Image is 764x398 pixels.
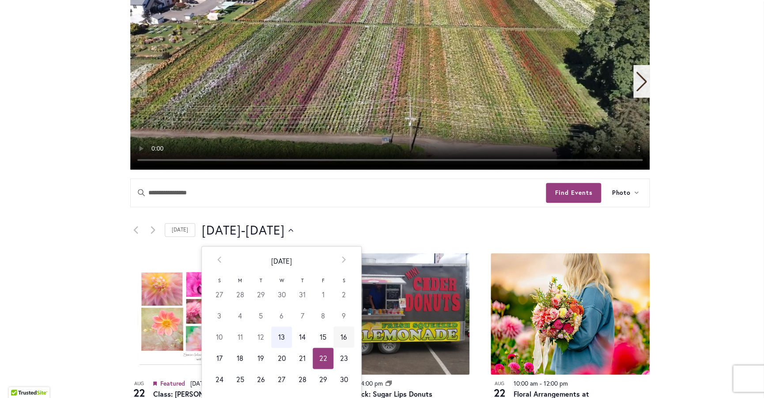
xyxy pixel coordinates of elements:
span: Aug [491,380,508,387]
td: 23 [333,348,354,369]
td: 8 [313,305,333,326]
td: 5 [250,305,271,326]
a: Next Events [148,225,158,235]
td: 9 [333,305,354,326]
em: Featured [153,379,157,389]
span: [DATE] [202,221,241,239]
td: 30 [271,284,292,305]
td: 29 [313,369,333,390]
td: 2 [333,284,354,305]
td: 22 [313,348,333,369]
a: Click to select today's date [165,223,195,237]
td: 19 [250,348,271,369]
td: 27 [209,284,230,305]
span: Aug [130,380,148,387]
time: 4:00 pm [361,379,383,387]
button: Find Events [546,183,601,203]
td: 7 [292,305,313,326]
span: Photo [612,188,631,198]
td: 31 [292,284,313,305]
td: 27 [271,369,292,390]
th: [DATE] [230,246,333,276]
td: 6 [271,305,292,326]
th: T [250,275,271,284]
th: W [271,275,292,284]
span: - [241,221,246,239]
img: Food Truck: Sugar Lips Apple Cider Donuts [310,253,469,375]
td: 28 [230,284,250,305]
td: 3 [209,305,230,326]
iframe: Launch Accessibility Center [7,367,31,391]
a: Previous Events [130,225,141,235]
th: S [333,275,354,284]
td: 16 [333,326,354,348]
td: 28 [292,369,313,390]
th: S [209,275,230,284]
img: Class: Denise Ippolito [130,253,289,375]
img: 8d3a645049150f2348711eb225d4dedd [491,253,650,375]
span: Featured [160,379,185,387]
button: Photo [601,179,649,207]
span: [DATE] [246,221,285,239]
input: Enter Keyword. Search for events by Keyword. [131,179,546,207]
td: 26 [250,369,271,390]
td: 15 [313,326,333,348]
th: T [292,275,313,284]
td: 18 [230,348,250,369]
td: 13 [271,326,292,348]
time: 10:00 am [514,379,538,387]
span: - [540,379,542,387]
td: 10 [209,326,230,348]
td: 29 [250,284,271,305]
td: 14 [292,326,313,348]
td: 1 [313,284,333,305]
td: 11 [230,326,250,348]
td: 12 [250,326,271,348]
td: 21 [292,348,313,369]
td: 30 [333,369,354,390]
time: 12:00 pm [544,379,568,387]
button: Click to toggle datepicker [202,221,293,239]
div: - [153,379,289,389]
th: F [313,275,333,284]
td: 25 [230,369,250,390]
td: 20 [271,348,292,369]
td: 4 [230,305,250,326]
td: 24 [209,369,230,390]
span: [DATE] 7:00 am [190,379,231,387]
td: 17 [209,348,230,369]
th: M [230,275,250,284]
